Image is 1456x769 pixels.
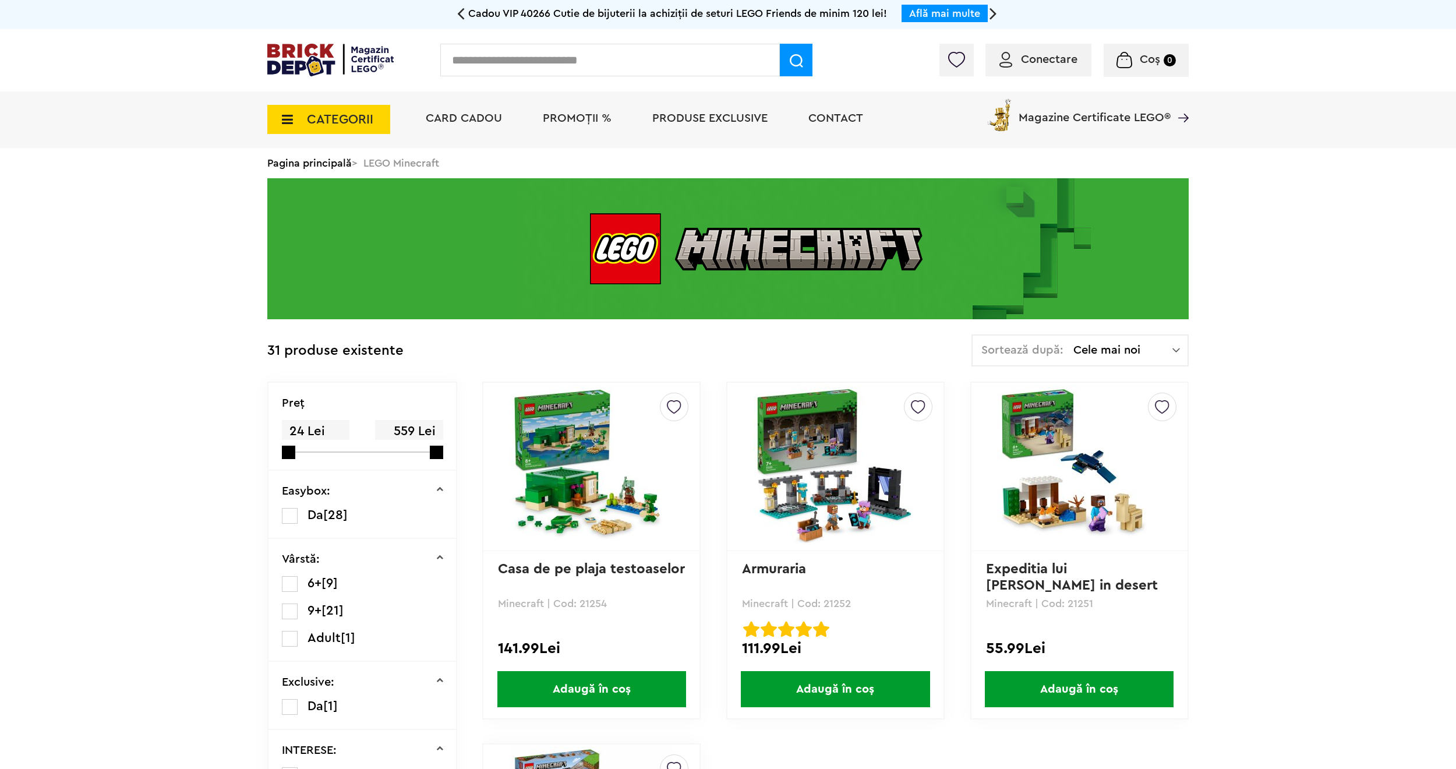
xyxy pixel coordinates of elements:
[1140,54,1160,65] span: Coș
[742,641,929,656] div: 111.99Lei
[282,553,320,565] p: Vârstă:
[909,8,980,19] a: Află mai multe
[999,54,1077,65] a: Conectare
[727,671,943,707] a: Adaugă în coș
[796,621,812,637] img: Evaluare cu stele
[375,420,443,443] span: 559 Lei
[341,632,355,644] span: [1]
[498,641,685,656] div: 141.99Lei
[321,577,338,590] span: [9]
[986,562,1158,592] a: Expeditia lui [PERSON_NAME] in desert
[986,641,1173,656] div: 55.99Lei
[308,509,323,521] span: Da
[754,385,917,548] img: Armuraria
[308,577,321,590] span: 6+
[282,485,330,497] p: Easybox:
[323,509,348,521] span: [28]
[267,148,1189,178] div: > LEGO Minecraft
[282,676,334,688] p: Exclusive:
[981,344,1063,356] span: Sortează după:
[1073,344,1172,356] span: Cele mai noi
[741,671,930,707] span: Adaugă în coș
[543,112,612,124] a: PROMOȚII %
[282,745,337,756] p: INTERESE:
[813,621,829,637] img: Evaluare cu stele
[282,420,349,443] span: 24 Lei
[808,112,863,124] a: Contact
[1021,54,1077,65] span: Conectare
[321,604,344,617] span: [21]
[483,671,699,707] a: Adaugă în coș
[267,158,352,168] a: Pagina principală
[468,8,887,19] span: Cadou VIP 40266 Cutie de bijuterii la achiziții de seturi LEGO Friends de minim 120 lei!
[971,671,1188,707] a: Adaugă în coș
[652,112,768,124] a: Produse exclusive
[761,621,777,637] img: Evaluare cu stele
[743,621,759,637] img: Evaluare cu stele
[986,598,1173,609] p: Minecraft | Cod: 21251
[985,671,1174,707] span: Adaugă în coș
[1164,54,1176,66] small: 0
[282,397,305,409] p: Preţ
[742,562,806,576] a: Armuraria
[267,334,404,368] div: 31 produse existente
[1171,97,1189,108] a: Magazine Certificate LEGO®
[267,178,1189,319] img: LEGO Minecraft
[498,562,685,576] a: Casa de pe plaja testoaselor
[510,385,673,548] img: Casa de pe plaja testoaselor
[307,113,373,126] span: CATEGORII
[998,385,1161,548] img: Expeditia lui Steve in desert
[497,671,686,707] span: Adaugă în coș
[308,632,341,644] span: Adult
[308,700,323,712] span: Da
[308,604,321,617] span: 9+
[323,700,338,712] span: [1]
[426,112,502,124] a: Card Cadou
[778,621,794,637] img: Evaluare cu stele
[742,598,929,609] p: Minecraft | Cod: 21252
[1019,97,1171,124] span: Magazine Certificate LEGO®
[498,598,685,609] p: Minecraft | Cod: 21254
